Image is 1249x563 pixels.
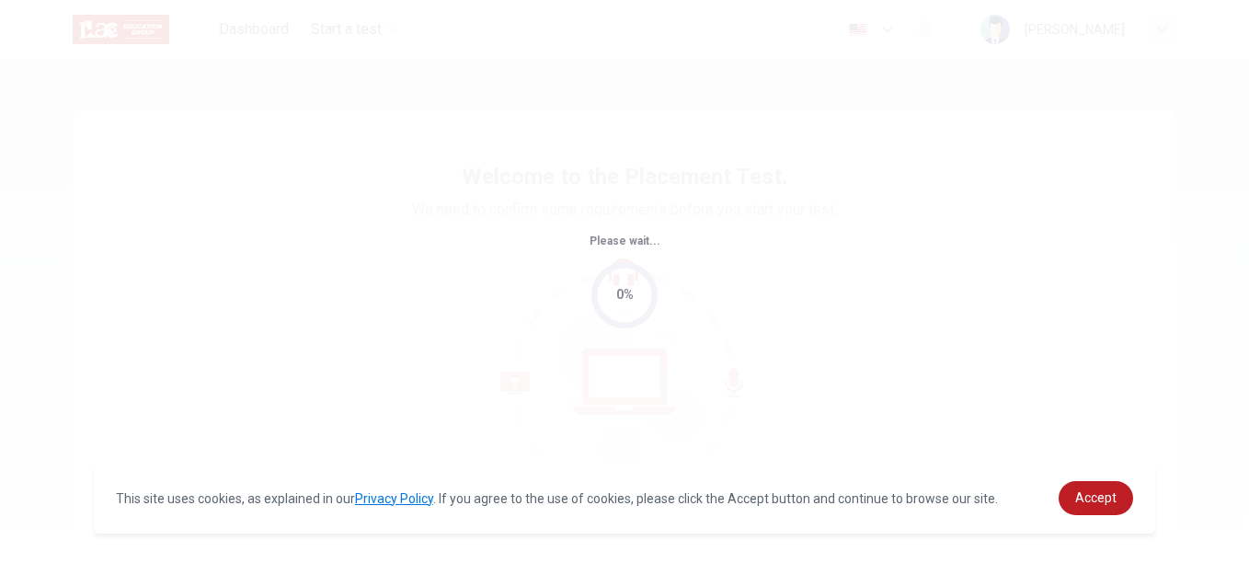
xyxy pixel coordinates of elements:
[616,284,634,305] div: 0%
[1059,481,1133,515] a: dismiss cookie message
[355,491,433,506] a: Privacy Policy
[590,235,660,247] span: Please wait...
[116,491,998,506] span: This site uses cookies, as explained in our . If you agree to the use of cookies, please click th...
[1075,490,1117,505] span: Accept
[94,463,1155,534] div: cookieconsent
